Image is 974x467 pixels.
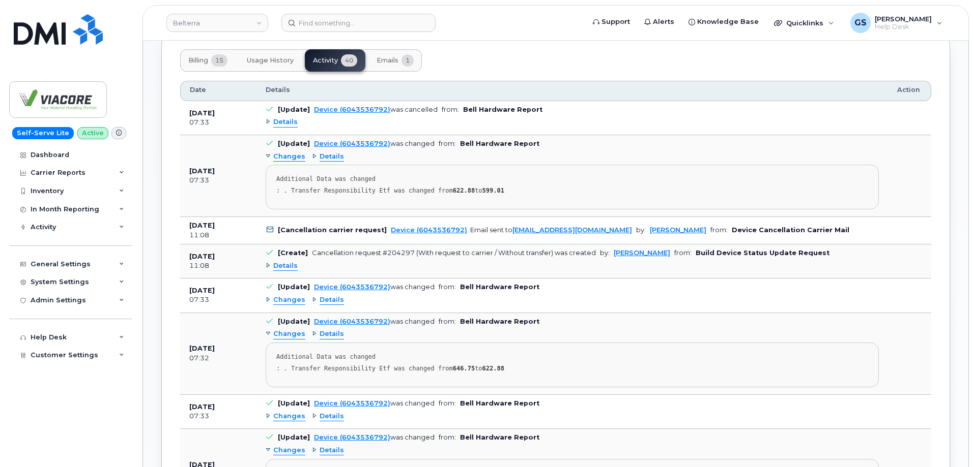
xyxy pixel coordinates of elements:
div: was changed [314,140,435,147]
b: Device Cancellation Carrier Mail [732,226,849,234]
span: Changes [273,152,305,162]
a: [EMAIL_ADDRESS][DOMAIN_NAME] [512,226,632,234]
span: Details [273,117,298,127]
b: [Update] [278,283,310,291]
span: Changes [273,295,305,305]
a: Alerts [637,12,681,32]
div: 07:33 [189,118,247,127]
span: Emails [377,56,398,65]
b: Build Device Status Update Request [696,249,829,257]
b: [Create] [278,249,308,257]
span: 15 [211,54,227,67]
a: Knowledge Base [681,12,766,32]
a: [PERSON_NAME] [614,249,670,257]
span: from: [439,433,456,441]
b: [DATE] [189,287,215,294]
span: Help Desk [875,23,932,31]
div: 07:33 [189,412,247,421]
b: Bell Hardware Report [460,318,539,325]
span: Date [190,85,206,95]
div: was changed [314,318,435,325]
span: from: [439,140,456,147]
div: Additional Data was changed [276,175,868,183]
div: 11:08 [189,231,247,240]
span: Details [273,261,298,271]
div: Quicklinks [767,13,841,33]
span: from: [442,106,459,113]
span: from: [439,318,456,325]
span: Changes [273,412,305,421]
a: Device (6043536792) [314,283,390,291]
b: Bell Hardware Report [460,283,539,291]
span: from: [439,399,456,407]
span: Usage History [247,56,294,65]
div: 11:08 [189,261,247,270]
span: by: [636,226,646,234]
b: [DATE] [189,222,215,229]
b: [Update] [278,433,310,441]
span: from: [439,283,456,291]
strong: 599.01 [482,187,504,194]
span: Knowledge Base [697,17,759,27]
a: Belterra [166,14,268,32]
b: [DATE] [189,403,215,411]
b: [DATE] [189,167,215,175]
span: Quicklinks [786,19,823,27]
span: from: [674,249,692,257]
a: [PERSON_NAME] [650,226,706,234]
b: [Cancellation carrier request] [278,226,387,234]
span: Billing [188,56,208,65]
b: [DATE] [189,345,215,352]
strong: 646.75 [453,365,475,372]
span: Details [320,152,344,162]
div: Additional Data was changed [276,353,868,361]
strong: 622.88 [482,365,504,372]
div: : . Transfer Responsibility Etf was changed from to [276,187,868,195]
b: [DATE] [189,253,215,260]
a: Support [586,12,637,32]
a: Device (6043536792) [314,399,390,407]
a: Device (6043536792) [391,226,467,234]
span: from: [710,226,728,234]
a: Device (6043536792) [314,140,390,147]
span: Changes [273,446,305,455]
b: [DATE] [189,109,215,117]
b: Bell Hardware Report [460,433,539,441]
div: was changed [314,283,435,291]
div: : . Transfer Responsibility Etf was changed from to [276,365,868,372]
a: Device (6043536792) [314,318,390,325]
span: Changes [273,329,305,339]
span: Alerts [653,17,674,27]
div: 07:33 [189,176,247,185]
b: [Update] [278,399,310,407]
div: 07:32 [189,354,247,363]
span: Details [320,446,344,455]
b: Bell Hardware Report [460,399,539,407]
div: was changed [314,433,435,441]
span: 1 [402,54,414,67]
strong: 622.88 [453,187,475,194]
a: Device (6043536792) [314,433,390,441]
span: Details [320,295,344,305]
span: Details [320,412,344,421]
span: Support [601,17,630,27]
div: Gabriel Santiago [843,13,950,33]
b: Bell Hardware Report [463,106,542,113]
div: was changed [314,399,435,407]
input: Find something... [281,14,436,32]
b: Bell Hardware Report [460,140,539,147]
th: Action [888,81,931,101]
div: 07:33 [189,295,247,304]
div: Cancellation request #204297 (With request to carrier / Without transfer) was created [312,249,596,257]
a: Device (6043536792) [314,106,390,113]
b: [Update] [278,106,310,113]
span: Details [266,85,290,95]
span: by: [600,249,610,257]
span: Details [320,329,344,339]
span: [PERSON_NAME] [875,15,932,23]
span: GS [854,17,867,29]
div: . Email sent to [391,226,632,234]
b: [Update] [278,318,310,325]
div: was cancelled [314,106,438,113]
b: [Update] [278,140,310,147]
